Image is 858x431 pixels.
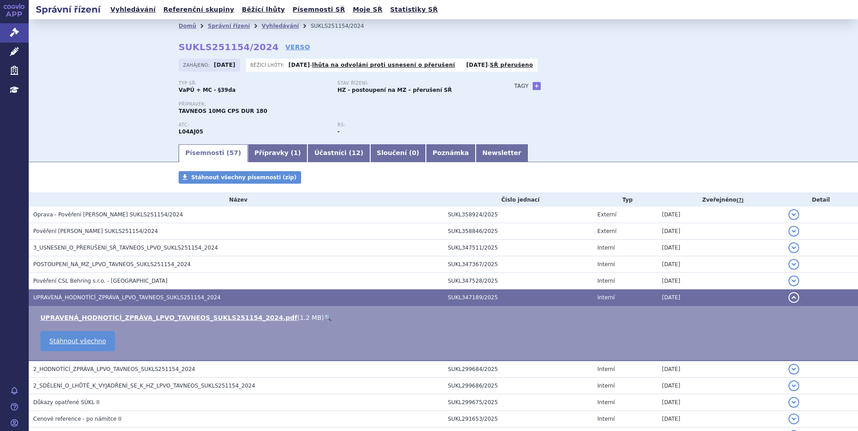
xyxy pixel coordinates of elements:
span: TAVNEOS 10MG CPS DUR 180 [179,108,267,114]
span: UPRAVENÁ_HODNOTÍCÍ_ZPRÁVA_LPVO_TAVNEOS_SUKLS251154_2024 [33,294,221,301]
a: Přípravky (1) [248,144,307,162]
a: VERSO [285,43,310,52]
strong: [DATE] [214,62,236,68]
a: Domů [179,23,196,29]
a: Vyhledávání [262,23,299,29]
a: Poznámka [426,144,476,162]
a: Účastníci (12) [307,144,370,162]
p: ATC: [179,122,328,128]
a: + [533,82,541,90]
h3: Tagy [514,81,529,91]
strong: [DATE] [466,62,488,68]
td: [DATE] [657,378,784,394]
span: Stáhnout všechny písemnosti (zip) [191,174,297,181]
span: 1 [293,149,298,156]
button: detail [788,242,799,253]
span: Externí [597,211,616,218]
span: Důkazy opatřené SÚKL II [33,399,100,405]
span: Interní [597,416,615,422]
span: 3_USNESENÍ_O_PŘERUŠENÍ_SŘ_TAVNEOS_LPVO_SUKLS251154_2024 [33,245,218,251]
button: detail [788,259,799,270]
span: Cenové reference - po námitce II [33,416,122,422]
td: SUKL358846/2025 [443,223,593,240]
span: Interní [597,399,615,405]
td: [DATE] [657,411,784,427]
span: Interní [597,261,615,267]
th: Název [29,193,443,207]
span: 0 [412,149,416,156]
td: SUKL358924/2025 [443,207,593,223]
th: Číslo jednací [443,193,593,207]
strong: [DATE] [289,62,310,68]
span: Pověření Jan Doležel SUKLS251154/2024 [33,228,158,234]
a: Referenční skupiny [161,4,237,16]
button: detail [788,364,799,375]
td: SUKL299675/2025 [443,394,593,411]
p: Stav řízení: [337,81,487,86]
td: SUKL299686/2025 [443,378,593,394]
span: Interní [597,294,615,301]
a: Písemnosti (57) [179,144,248,162]
button: detail [788,276,799,286]
a: UPRAVENÁ_HODNOTÍCÍ_ZPRÁVA_LPVO_TAVNEOS_SUKLS251154_2024.pdf [40,314,297,321]
abbr: (?) [736,197,744,203]
a: 🔍 [324,314,332,321]
button: detail [788,292,799,303]
h2: Správní řízení [29,3,108,16]
td: SUKL347511/2025 [443,240,593,256]
td: SUKL347189/2025 [443,289,593,306]
span: Zahájeno: [183,61,211,69]
td: [DATE] [657,240,784,256]
span: 57 [229,149,238,156]
th: Detail [784,193,858,207]
button: detail [788,414,799,424]
span: 2_SDĚLENÍ_O_LHŮTĚ_K_VYJÁDŘENÍ_SE_K_HZ_LPVO_TAVNEOS_SUKLS251154_2024 [33,383,255,389]
span: Oprava - Pověření Jan Doležel SUKLS251154/2024 [33,211,183,218]
span: Běžící lhůty: [250,61,286,69]
span: POSTOUPENÍ_NA_MZ_LPVO_TAVNEOS_SUKLS251154_2024 [33,261,191,267]
span: 2_HODNOTÍCÍ_ZPRÁVA_LPVO_TAVNEOS_SUKLS251154_2024 [33,366,195,372]
strong: AVAKOPAN [179,129,203,135]
td: [DATE] [657,256,784,273]
span: 12 [352,149,360,156]
p: - [289,61,455,69]
td: [DATE] [657,289,784,306]
a: Sloučení (0) [370,144,426,162]
a: Stáhnout všechno [40,331,115,351]
td: [DATE] [657,394,784,411]
button: detail [788,209,799,220]
span: Externí [597,228,616,234]
li: SUKLS251154/2024 [311,19,376,33]
td: [DATE] [657,223,784,240]
strong: VaPÚ + MC - §39da [179,87,236,93]
span: Interní [597,278,615,284]
span: Interní [597,245,615,251]
span: Interní [597,366,615,372]
a: Statistiky SŘ [387,4,440,16]
button: detail [788,226,799,237]
span: Interní [597,383,615,389]
span: 1.2 MB [300,314,321,321]
td: SUKL299684/2025 [443,361,593,378]
p: RS: [337,122,487,128]
td: SUKL347367/2025 [443,256,593,273]
a: Stáhnout všechny písemnosti (zip) [179,171,301,184]
a: Newsletter [476,144,528,162]
td: SUKL347528/2025 [443,273,593,289]
strong: SUKLS251154/2024 [179,42,279,52]
th: Zveřejněno [657,193,784,207]
td: [DATE] [657,273,784,289]
a: lhůta na odvolání proti usnesení o přerušení [312,62,455,68]
li: ( ) [40,313,849,322]
th: Typ [593,193,657,207]
td: [DATE] [657,207,784,223]
a: Vyhledávání [108,4,158,16]
td: [DATE] [657,361,784,378]
a: Moje SŘ [350,4,385,16]
p: - [466,61,533,69]
p: Typ SŘ: [179,81,328,86]
strong: - [337,129,340,135]
a: SŘ přerušeno [490,62,533,68]
p: Přípravek: [179,102,496,107]
button: detail [788,397,799,408]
